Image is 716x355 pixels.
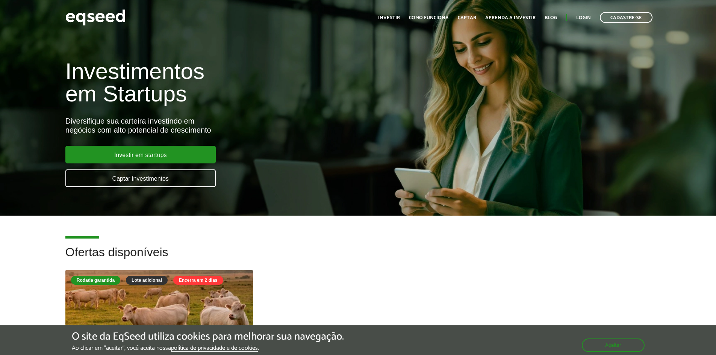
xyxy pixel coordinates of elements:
[545,15,557,20] a: Blog
[485,15,536,20] a: Aprenda a investir
[65,60,412,105] h1: Investimentos em Startups
[65,116,412,134] div: Diversifique sua carteira investindo em negócios com alto potencial de crescimento
[65,146,216,163] a: Investir em startups
[65,169,216,187] a: Captar investimentos
[378,15,400,20] a: Investir
[576,15,591,20] a: Login
[72,344,344,352] p: Ao clicar em "aceitar", você aceita nossa .
[582,338,645,352] button: Aceitar
[71,276,120,285] div: Rodada garantida
[126,276,168,285] div: Lote adicional
[65,8,126,27] img: EqSeed
[72,331,344,343] h5: O site da EqSeed utiliza cookies para melhorar sua navegação.
[65,246,651,270] h2: Ofertas disponíveis
[173,276,223,285] div: Encerra em 2 dias
[600,12,652,23] a: Cadastre-se
[171,345,258,352] a: política de privacidade e de cookies
[458,15,476,20] a: Captar
[409,15,449,20] a: Como funciona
